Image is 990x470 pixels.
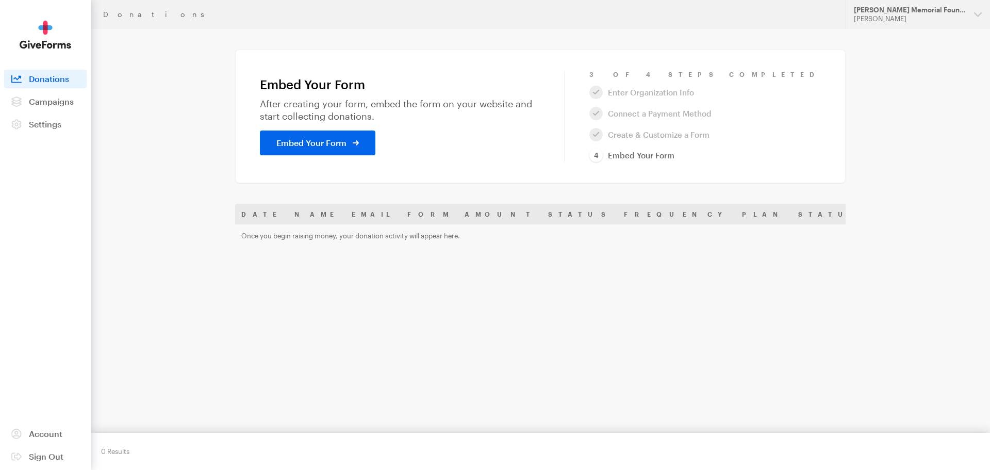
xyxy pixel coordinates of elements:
div: 0 Results [101,443,129,460]
p: After creating your form, embed the form on your website and start collecting donations. [260,98,539,122]
img: GiveForms [20,21,71,49]
span: Account [29,429,62,439]
div: 3 of 4 Steps Completed [589,70,821,78]
h1: Embed Your Form [260,77,539,92]
a: Account [4,425,87,443]
a: Embed Your Form [260,131,375,155]
th: Plan Status [736,204,868,224]
span: Donations [29,74,69,84]
a: Embed Your Form [589,149,674,163]
span: Campaigns [29,96,74,106]
a: Campaigns [4,92,87,111]
th: Email [345,204,401,224]
th: Date [235,204,288,224]
th: Name [288,204,345,224]
a: Donations [4,70,87,88]
div: [PERSON_NAME] [854,14,966,23]
a: Sign Out [4,447,87,466]
th: Status [542,204,618,224]
th: Form [401,204,458,224]
span: Sign Out [29,451,63,461]
span: Settings [29,119,61,129]
th: Amount [458,204,542,224]
th: Frequency [618,204,736,224]
div: [PERSON_NAME] Memorial Foundation [854,6,966,14]
span: Embed Your Form [276,137,346,149]
a: Settings [4,115,87,134]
